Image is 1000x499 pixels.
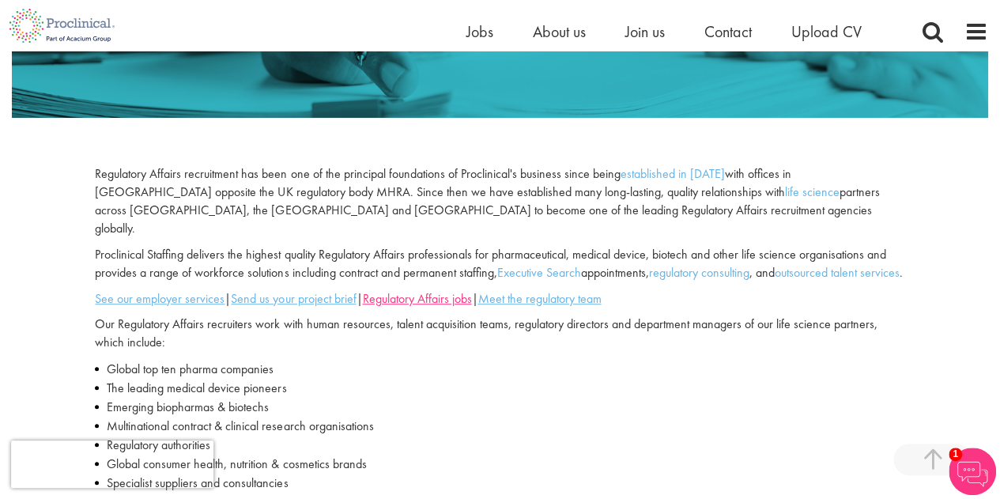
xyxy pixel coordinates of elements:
span: 1 [949,448,962,461]
li: The leading medical device pioneers [95,379,904,398]
p: Our Regulatory Affairs recruiters work with human resources, talent acquisition teams, regulatory... [95,316,904,352]
p: | | | [95,290,904,308]
a: outsourced talent services [774,264,899,281]
p: Regulatory Affairs recruitment has been one of the principal foundations of Proclinical's busines... [95,165,904,237]
a: See our employer services [95,290,225,307]
a: Join us [625,21,665,42]
a: About us [533,21,586,42]
a: Send us your project brief [231,290,356,307]
li: Global consumer health, nutrition & cosmetics brands [95,455,904,474]
li: Multinational contract & clinical research organisations [95,417,904,436]
li: Global top ten pharma companies [95,360,904,379]
a: life science [784,183,839,200]
a: Upload CV [791,21,862,42]
li: Emerging biopharmas & biotechs [95,398,904,417]
iframe: reCAPTCHA [11,440,213,488]
a: regulatory consulting [648,264,749,281]
a: Regulatory Affairs jobs [362,290,471,307]
a: Jobs [466,21,493,42]
li: Regulatory authorities [95,436,904,455]
img: Chatbot [949,448,996,495]
a: Executive Search [496,264,580,281]
li: Specialist suppliers and consultancies [95,474,904,493]
p: Proclinical Staffing delivers the highest quality Regulatory Affairs professionals for pharmaceut... [95,246,904,282]
a: Contact [704,21,752,42]
a: Meet the regulatory team [477,290,601,307]
a: established in [DATE] [620,165,724,182]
